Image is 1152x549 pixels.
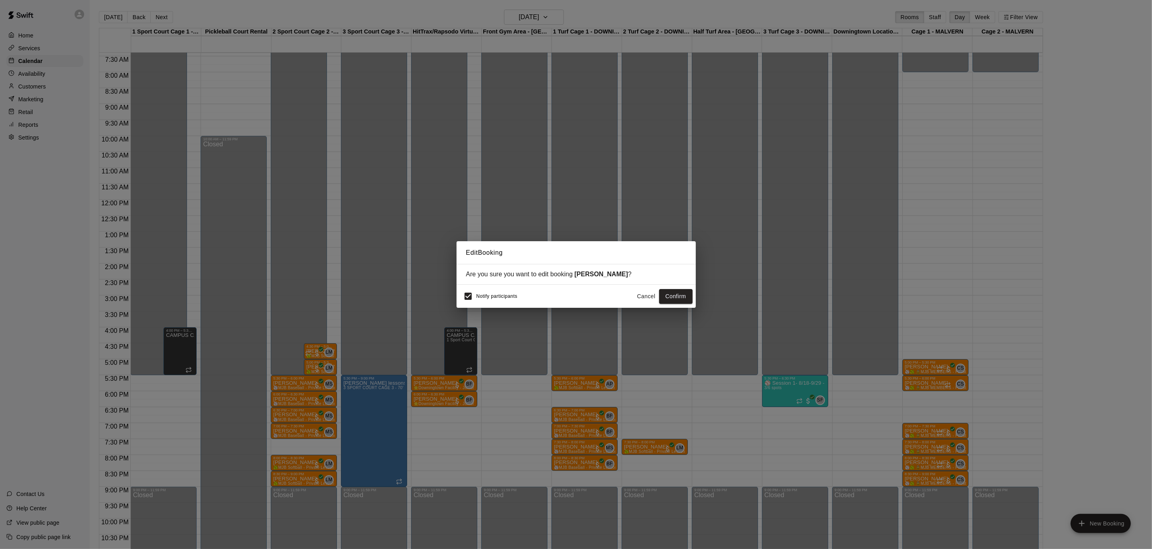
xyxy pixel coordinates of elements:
[575,271,628,277] strong: [PERSON_NAME]
[634,289,659,304] button: Cancel
[659,289,693,304] button: Confirm
[457,241,696,264] h2: Edit Booking
[466,271,686,278] div: Are you sure you want to edit booking ?
[477,294,518,299] span: Notify participants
